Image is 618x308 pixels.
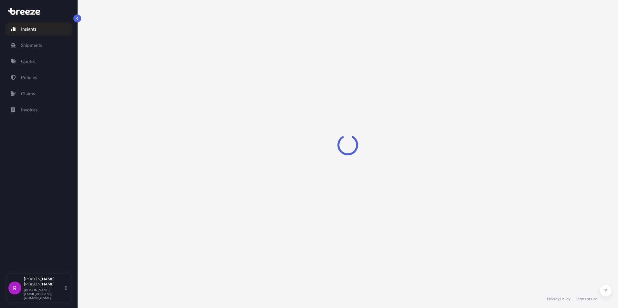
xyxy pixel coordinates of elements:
p: Quotes [21,58,36,65]
a: Invoices [5,103,72,116]
p: Claims [21,90,35,97]
a: Policies [5,71,72,84]
span: R [13,285,17,291]
a: Terms of Use [576,296,597,302]
a: Quotes [5,55,72,68]
a: Claims [5,87,72,100]
p: Insights [21,26,37,32]
p: Invoices [21,107,37,113]
p: [PERSON_NAME] [PERSON_NAME] [24,276,64,287]
a: Privacy Policy [547,296,570,302]
p: [PERSON_NAME][EMAIL_ADDRESS][DOMAIN_NAME] [24,288,64,300]
a: Insights [5,23,72,36]
p: Shipments [21,42,42,48]
p: Policies [21,74,37,81]
a: Shipments [5,39,72,52]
